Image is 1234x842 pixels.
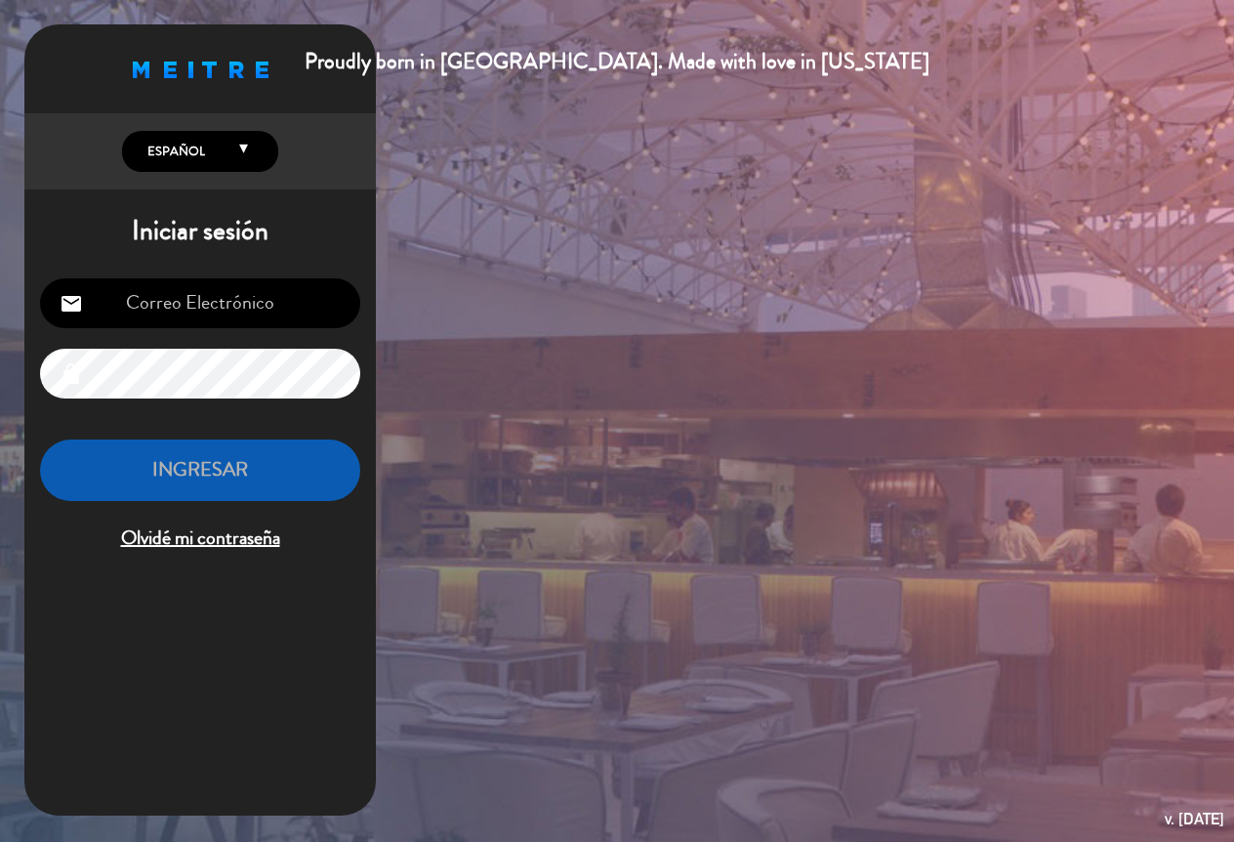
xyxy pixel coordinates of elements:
div: v. [DATE] [1165,806,1224,832]
button: INGRESAR [40,440,360,501]
input: Correo Electrónico [40,278,360,328]
i: lock [60,362,83,386]
i: email [60,292,83,316]
span: Español [143,142,205,161]
h1: Iniciar sesión [24,215,376,248]
span: Olvidé mi contraseña [40,523,360,555]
